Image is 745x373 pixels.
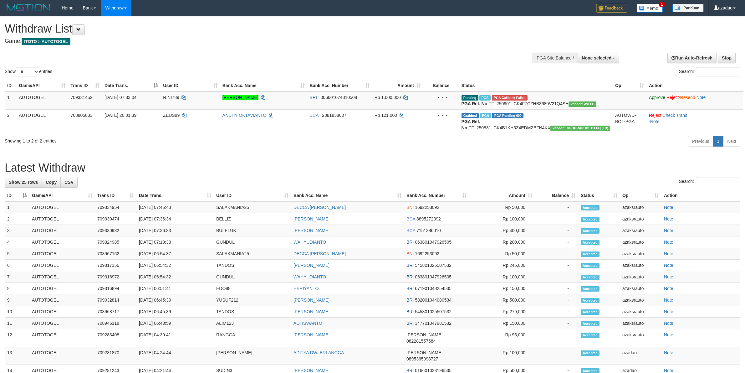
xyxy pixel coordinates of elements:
th: Balance [423,80,459,91]
td: azaksrauto [620,260,661,271]
a: Note [664,286,673,291]
td: Rp 245,000 [469,260,535,271]
a: Show 25 rows [5,177,42,188]
td: Rp 400,000 [469,225,535,236]
td: AUTOTOGEL [17,109,68,133]
label: Search: [679,67,740,76]
td: 709324985 [95,236,136,248]
td: [DATE] 06:43:59 [136,318,214,329]
a: Note [664,274,673,279]
th: Bank Acc. Number: activate to sort column ascending [404,190,469,201]
span: Accepted [581,309,600,315]
a: Reject [666,95,679,100]
span: Accepted [581,263,600,268]
td: BULELUK [214,225,291,236]
td: [DATE] 04:24:44 [136,347,214,365]
span: Accepted [581,228,600,234]
span: Copy 7151386010 to clipboard [416,228,441,233]
td: 6 [5,260,29,271]
td: - [535,306,578,318]
td: azaksrauto [620,225,661,236]
td: 3 [5,225,29,236]
td: Rp 100,000 [469,347,535,365]
a: Resend [680,95,695,100]
span: Copy 2881838607 to clipboard [322,113,346,118]
td: 709283408 [95,329,136,347]
a: [PERSON_NAME] [293,332,329,337]
a: Next [723,136,740,147]
td: [DATE] 07:36:33 [136,225,214,236]
th: Game/API: activate to sort column ascending [17,80,68,91]
td: azaksrauto [620,283,661,294]
th: ID [5,80,17,91]
a: [PERSON_NAME] [293,298,329,303]
td: Rp 500,000 [469,294,535,306]
span: ITOTO > AUTOTOGEL [22,38,70,45]
span: Copy 0895365098727 to clipboard [406,356,438,361]
td: [DATE] 06:45:39 [136,306,214,318]
span: PGA Error [492,95,528,101]
a: Run Auto-Refresh [667,53,717,63]
td: [DATE] 07:36:34 [136,213,214,225]
img: MOTION_logo.png [5,3,52,13]
td: RANGGA [214,329,291,347]
td: AUTOTOGEL [29,260,95,271]
td: [PERSON_NAME] [214,347,291,365]
span: Copy 063801047926505 to clipboard [415,274,452,279]
span: Copy 006601074310508 to clipboard [321,95,357,100]
a: Note [664,228,673,233]
span: [DATE] 20:01:39 [105,113,136,118]
td: AUTOTOGEL [29,347,95,365]
a: Copy [42,177,61,188]
h4: Game: [5,38,490,44]
a: Note [664,263,673,268]
th: ID: activate to sort column descending [5,190,29,201]
div: - - - [426,112,457,118]
span: Rp 1.000.000 [375,95,401,100]
td: TANDOS [214,306,291,318]
td: azaksrauto [620,271,661,283]
a: [PERSON_NAME] [222,95,258,100]
td: AUTOTOGEL [29,213,95,225]
td: [DATE] 07:18:33 [136,236,214,248]
td: BELLIZ [214,213,291,225]
span: BNI [406,251,414,256]
td: - [535,236,578,248]
span: None selected [582,55,611,60]
span: BRI [406,240,414,245]
div: - - - [426,94,457,101]
td: 4 [5,236,29,248]
span: Accepted [581,350,600,356]
td: GUNDUL [214,236,291,248]
td: 709316972 [95,271,136,283]
th: Balance: activate to sort column ascending [535,190,578,201]
span: ZEUS99 [163,113,180,118]
span: RINI789 [163,95,179,100]
td: azaksrauto [620,306,661,318]
td: 13 [5,347,29,365]
td: azaksrauto [620,201,661,213]
td: 709334954 [95,201,136,213]
span: BRI [310,95,317,100]
a: Note [664,368,673,373]
td: [DATE] 06:45:39 [136,294,214,306]
img: Button%20Memo.svg [637,4,663,13]
td: Rp 50,000 [469,248,535,260]
th: User ID: activate to sort column ascending [214,190,291,201]
td: GUNDUL [214,271,291,283]
td: SALAKMANIA25 [214,248,291,260]
th: Trans ID: activate to sort column ascending [95,190,136,201]
span: Accepted [581,333,600,338]
th: Action [661,190,740,201]
h1: Latest Withdraw [5,162,740,174]
span: PGA Pending [492,113,523,118]
td: AUTOTOGEL [29,201,95,213]
span: Rp 121.000 [375,113,397,118]
td: AUTOTOGEL [29,294,95,306]
td: AUTOTOGEL [29,306,95,318]
span: Accepted [581,217,600,222]
a: Note [664,298,673,303]
a: Note [664,332,673,337]
td: SALAKMANIA25 [214,201,291,213]
span: Show 25 rows [9,180,38,185]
